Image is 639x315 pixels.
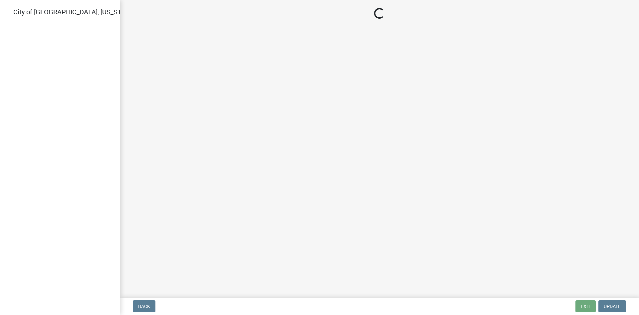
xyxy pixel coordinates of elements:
[133,300,155,312] button: Back
[138,304,150,309] span: Back
[598,300,626,312] button: Update
[604,304,621,309] span: Update
[575,300,596,312] button: Exit
[13,8,134,16] span: City of [GEOGRAPHIC_DATA], [US_STATE]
